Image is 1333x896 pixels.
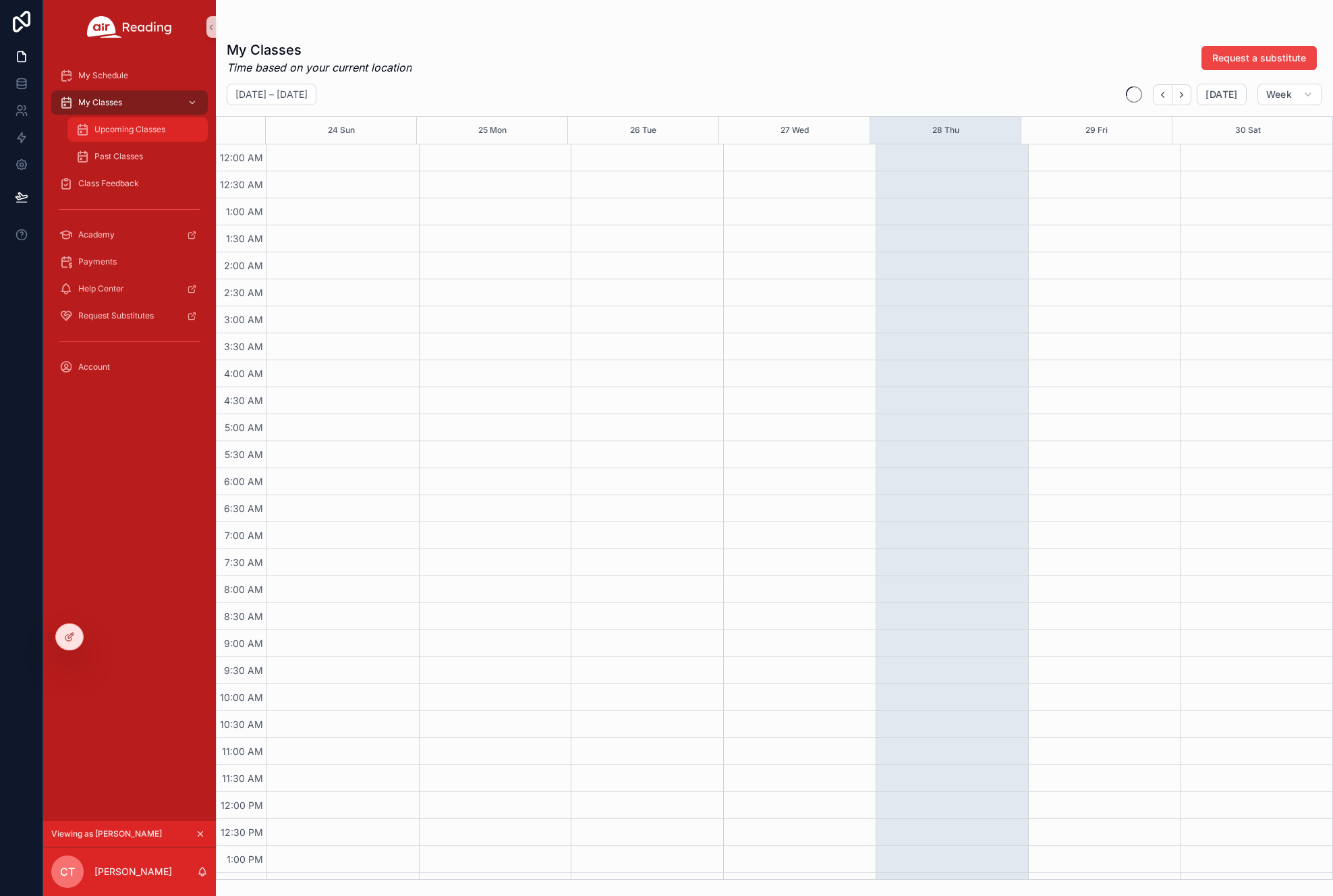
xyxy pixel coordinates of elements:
[221,368,266,379] span: 4:00 AM
[221,314,266,325] span: 3:00 AM
[51,63,208,88] a: My Schedule
[1172,84,1191,105] button: Next
[217,719,266,730] span: 10:30 AM
[478,117,507,144] button: 25 Mon
[223,853,266,865] span: 1:00 PM
[219,773,266,784] span: 11:30 AM
[217,152,266,163] span: 12:00 AM
[217,827,266,838] span: 12:30 PM
[235,88,308,101] h2: [DATE] – [DATE]
[630,117,656,144] button: 26 Tue
[221,584,266,595] span: 8:00 AM
[221,449,266,460] span: 5:30 AM
[51,304,208,328] a: Request Substitutes
[51,250,208,274] a: Payments
[78,178,139,189] span: Class Feedback
[221,476,266,487] span: 6:00 AM
[219,746,266,757] span: 11:00 AM
[51,355,208,379] a: Account
[94,865,172,878] p: [PERSON_NAME]
[78,310,154,321] span: Request Substitutes
[78,70,128,81] span: My Schedule
[67,144,208,169] a: Past Classes
[328,117,355,144] button: 24 Sun
[94,124,165,135] span: Upcoming Classes
[1085,117,1108,144] button: 29 Fri
[217,800,266,811] span: 12:00 PM
[1206,88,1237,101] span: [DATE]
[221,611,266,622] span: 8:30 AM
[1153,84,1172,105] button: Back
[78,97,122,108] span: My Classes
[1266,88,1292,101] span: Week
[1257,84,1322,105] button: Week
[94,151,143,162] span: Past Classes
[221,395,266,406] span: 4:30 AM
[87,16,172,38] img: App logo
[221,260,266,271] span: 2:00 AM
[223,233,266,244] span: 1:30 AM
[67,117,208,142] a: Upcoming Classes
[1197,84,1246,105] button: [DATE]
[51,829,162,839] span: Viewing as [PERSON_NAME]
[221,638,266,649] span: 9:00 AM
[60,864,75,880] span: CT
[217,692,266,703] span: 10:00 AM
[51,90,208,115] a: My Classes
[78,362,110,372] span: Account
[217,179,266,190] span: 12:30 AM
[78,283,124,294] span: Help Center
[78,229,115,240] span: Academy
[1212,51,1306,65] span: Request a substitute
[78,256,117,267] span: Payments
[221,665,266,676] span: 9:30 AM
[51,277,208,301] a: Help Center
[221,530,266,541] span: 7:00 AM
[221,557,266,568] span: 7:30 AM
[227,59,412,76] em: Time based on your current location
[51,223,208,247] a: Academy
[223,206,266,217] span: 1:00 AM
[221,341,266,352] span: 3:30 AM
[227,40,412,59] h1: My Classes
[43,54,216,397] div: scrollable content
[781,117,809,144] button: 27 Wed
[51,171,208,196] a: Class Feedback
[221,287,266,298] span: 2:30 AM
[1201,46,1317,70] button: Request a substitute
[221,422,266,433] span: 5:00 AM
[1235,117,1261,144] button: 30 Sat
[932,117,959,144] button: 28 Thu
[221,503,266,514] span: 6:30 AM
